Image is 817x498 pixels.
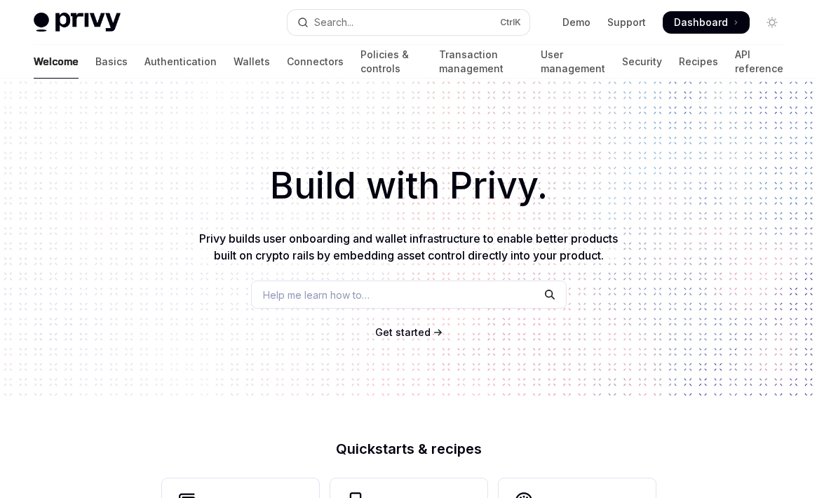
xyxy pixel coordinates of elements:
span: Privy builds user onboarding and wallet infrastructure to enable better products built on crypto ... [199,231,618,262]
a: Security [622,45,662,79]
a: Get started [375,325,431,339]
a: Transaction management [439,45,524,79]
a: Welcome [34,45,79,79]
a: Basics [95,45,128,79]
a: Recipes [679,45,718,79]
a: Dashboard [663,11,750,34]
span: Dashboard [674,15,728,29]
span: Get started [375,326,431,338]
img: light logo [34,13,121,32]
h2: Quickstarts & recipes [162,442,656,456]
a: Demo [562,15,590,29]
span: Help me learn how to… [263,288,370,302]
a: Support [607,15,646,29]
a: User management [541,45,605,79]
span: Ctrl K [500,17,521,28]
button: Toggle dark mode [761,11,783,34]
a: Wallets [234,45,270,79]
a: Policies & controls [360,45,422,79]
button: Open search [288,10,530,35]
a: API reference [735,45,783,79]
a: Connectors [287,45,344,79]
a: Authentication [144,45,217,79]
div: Search... [314,14,353,31]
h1: Build with Privy. [22,159,795,213]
